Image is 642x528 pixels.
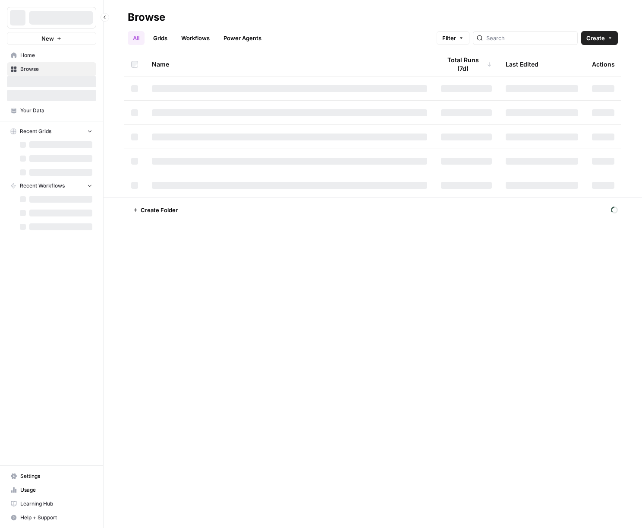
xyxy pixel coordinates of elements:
[41,34,54,43] span: New
[437,31,469,45] button: Filter
[20,472,92,480] span: Settings
[152,52,427,76] div: Name
[20,486,92,494] span: Usage
[586,34,605,42] span: Create
[20,127,51,135] span: Recent Grids
[7,62,96,76] a: Browse
[20,514,92,522] span: Help + Support
[20,182,65,190] span: Recent Workflows
[141,206,178,214] span: Create Folder
[7,179,96,192] button: Recent Workflows
[442,34,456,42] span: Filter
[581,31,618,45] button: Create
[7,511,96,525] button: Help + Support
[128,203,183,217] button: Create Folder
[176,31,215,45] a: Workflows
[128,31,145,45] a: All
[20,65,92,73] span: Browse
[486,34,574,42] input: Search
[7,48,96,62] a: Home
[20,51,92,59] span: Home
[148,31,173,45] a: Grids
[7,104,96,118] a: Your Data
[7,497,96,511] a: Learning Hub
[7,32,96,45] button: New
[7,469,96,483] a: Settings
[128,10,165,24] div: Browse
[20,500,92,508] span: Learning Hub
[441,52,492,76] div: Total Runs (7d)
[7,483,96,497] a: Usage
[218,31,267,45] a: Power Agents
[506,52,538,76] div: Last Edited
[592,52,615,76] div: Actions
[7,125,96,138] button: Recent Grids
[20,107,92,115] span: Your Data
